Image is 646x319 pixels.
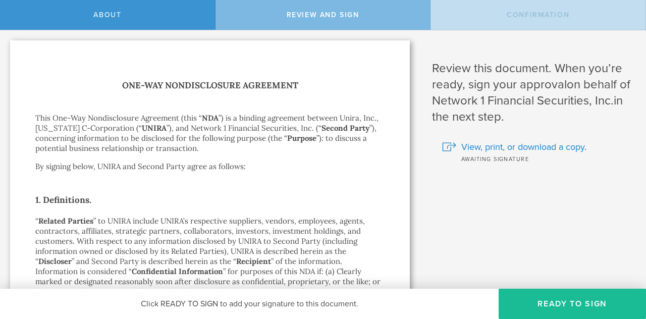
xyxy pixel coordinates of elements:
[93,11,121,19] span: About
[35,78,385,93] h1: One-Way Nondisclosure Agreement
[142,123,167,133] strong: UNIRA
[432,61,631,125] h1: Review this document. When you’re ready, sign your approval in the next step.
[287,11,359,19] span: Review and sign
[35,162,385,172] p: By signing below, UNIRA and Second Party agree as follows:
[132,267,223,276] strong: Confidential Information
[35,216,385,307] p: “ ” to UNIRA include UNIRA’s respective suppliers, vendors, employees, agents, contractors, affil...
[287,133,316,143] strong: Purpose
[38,256,72,266] strong: Discloser
[499,289,646,319] button: Ready to Sign
[236,256,271,266] strong: Recipient
[507,11,569,19] span: Confirmation
[202,113,219,123] strong: NDA
[35,192,385,208] h2: 1. Definitions.
[35,113,385,153] p: This One-Way Nondisclosure Agreement (this “ ”) is a binding agreement between Unira, Inc., [US_S...
[442,153,631,164] div: Awaiting signature
[321,123,369,133] strong: Second Party
[38,216,93,226] strong: Related Parties
[461,140,586,153] span: View, print, or download a copy.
